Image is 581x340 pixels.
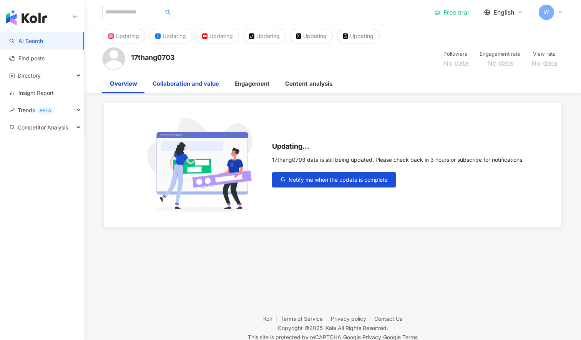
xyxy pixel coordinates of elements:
[142,118,263,212] img: subscribe cta
[374,315,402,322] a: Contact Us
[6,10,47,25] img: logo
[324,325,336,331] a: iKala
[196,29,239,43] button: Updating
[37,107,54,114] div: BETA
[149,29,192,43] button: Updating
[116,31,139,41] div: Updating
[487,60,513,67] span: No data
[493,8,514,17] span: English
[530,50,559,58] div: View rate
[243,29,286,43] button: Updating
[263,315,281,322] a: Kolr
[531,60,557,67] span: No data
[9,108,15,113] span: rise
[163,31,186,41] div: Updating
[18,67,41,84] span: Directory
[289,177,388,183] span: Notify me when the update is complete
[18,101,54,119] span: Trends
[9,89,54,97] a: Insight Report
[234,79,270,88] div: Engagement
[443,60,469,67] span: No data
[272,143,524,151] div: Updating...
[281,315,331,322] a: Terms of Service
[480,50,520,58] div: Engagement rate
[350,31,373,41] div: Updating
[131,53,175,62] div: 17thang0703
[165,10,171,15] span: search
[256,31,280,41] div: Updating
[441,50,470,58] div: Followers
[102,47,125,70] img: KOL Avatar
[303,31,327,41] div: Updating
[18,119,68,136] span: Competitor Analysis
[544,8,549,17] span: W
[110,79,137,88] div: Overview
[337,29,380,43] button: Updating
[102,29,145,43] button: Updating
[331,315,374,322] a: Privacy policy
[285,79,332,88] div: Content analysis
[153,79,219,88] div: Collaboration and value
[9,37,43,45] a: searchAI Search
[290,29,333,43] button: Updating
[272,172,396,187] button: Notify me when the update is complete
[278,325,388,331] div: Copyright © 2025 All Rights Reserved.
[434,8,469,16] a: Free trial
[9,55,45,62] a: Find posts
[272,157,524,163] div: 17thang0703 data is still being updated. Please check back in 3 hours or subscribe for notificati...
[209,31,233,41] div: Updating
